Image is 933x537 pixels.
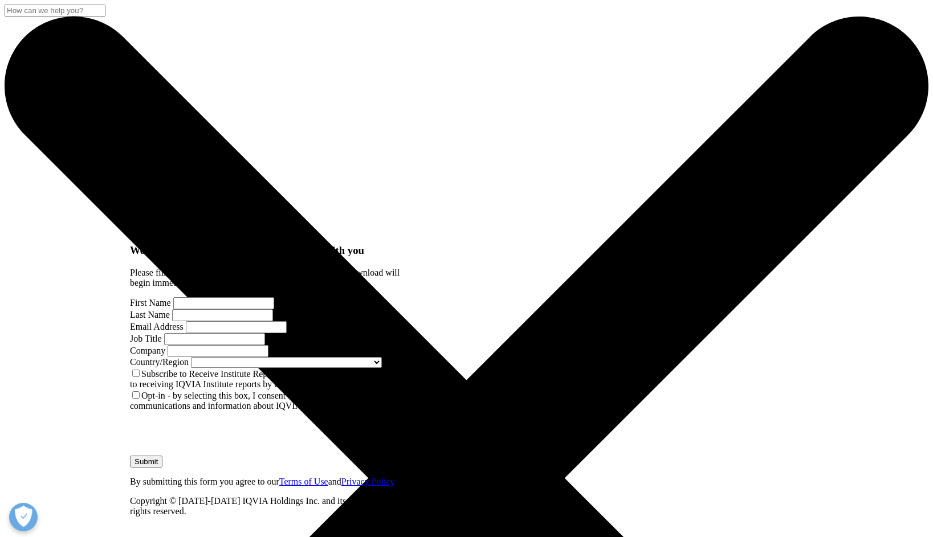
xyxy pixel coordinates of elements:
[130,357,189,367] label: Country/Region
[130,310,170,319] label: Last Name
[130,477,406,487] p: By submitting this form you agree to our and .
[130,391,374,411] label: Opt-in - by selecting this box, I consent to receiving marketing communications and information a...
[130,369,402,389] label: Subscribe to Receive Institute Reports - by selecting this box, I consent to receiving IQVIA Inst...
[5,5,105,17] input: Search
[130,244,406,257] h3: We are excited to share our latest thinking with you
[279,477,328,486] a: Terms of Use
[130,456,162,468] input: Submit
[130,298,171,308] label: First Name
[341,477,394,486] a: Privacy Policy
[130,496,406,516] p: Copyright © [DATE]-[DATE] IQVIA Holdings Inc. and its affiliates. All rights reserved.
[130,268,406,288] p: Please fill out this form to complete your request, and your download will begin immediately.
[130,334,162,343] label: Job Title
[132,370,140,377] input: Subscribe to Receive Institute Reports - by selecting this box, I consent to receiving IQVIA Inst...
[130,411,303,456] iframe: reCAPTCHA
[132,391,140,399] input: Opt-in - by selecting this box, I consent to receiving marketing communications and information a...
[130,322,184,331] label: Email Address
[9,503,38,531] button: Open Preferences
[130,346,165,355] label: Company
